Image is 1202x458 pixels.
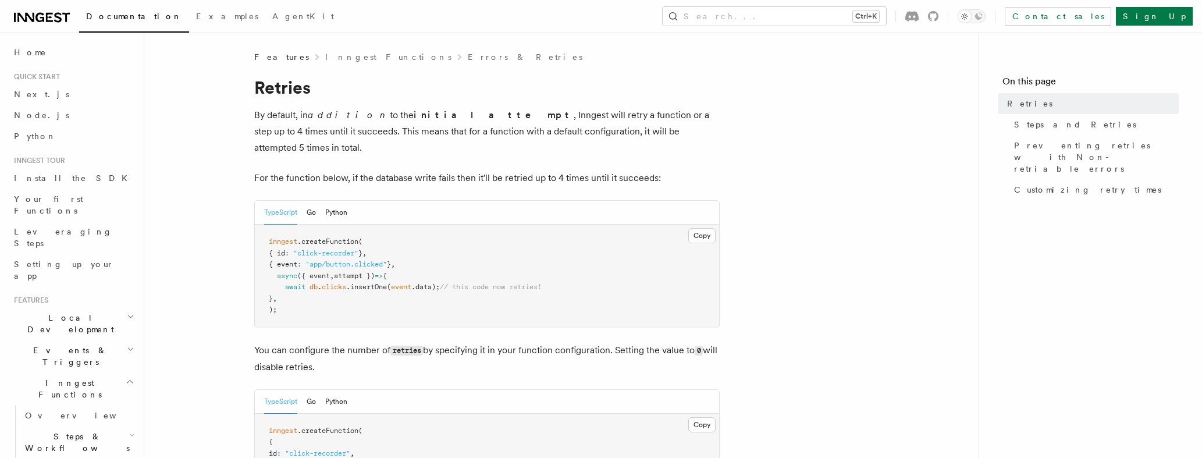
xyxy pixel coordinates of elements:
span: Home [14,47,47,58]
span: inngest [269,237,297,246]
p: For the function below, if the database write fails then it'll be retried up to 4 times until it ... [254,170,720,186]
span: AgentKit [272,12,334,21]
span: Overview [25,411,145,420]
span: Setting up your app [14,260,114,281]
span: id [269,449,277,457]
span: { event [269,260,297,268]
span: db [310,283,318,291]
strong: initial attempt [414,109,574,120]
span: Retries [1007,98,1052,109]
code: 0 [695,346,703,356]
span: Leveraging Steps [14,227,112,248]
button: Python [325,201,347,225]
a: Documentation [79,3,189,33]
button: TypeScript [264,201,297,225]
span: Node.js [14,111,69,120]
h1: Retries [254,77,720,98]
span: => [375,272,383,280]
a: Your first Functions [9,189,137,221]
span: , [273,294,277,303]
button: Copy [688,228,716,243]
span: : [277,449,281,457]
span: "click-recorder" [285,449,350,457]
span: ( [387,283,391,291]
span: : [297,260,301,268]
span: Events & Triggers [9,345,127,368]
span: // this code now retries! [440,283,542,291]
a: Customizing retry times [1009,179,1179,200]
span: inngest [269,427,297,435]
a: Python [9,126,137,147]
a: Setting up your app [9,254,137,286]
span: Inngest tour [9,156,65,165]
span: { [383,272,387,280]
a: Next.js [9,84,137,105]
button: Local Development [9,307,137,340]
span: Steps and Retries [1014,119,1136,130]
a: Retries [1002,93,1179,114]
a: AgentKit [265,3,341,31]
span: attempt }) [334,272,375,280]
span: "click-recorder" [293,249,358,257]
a: Inngest Functions [325,51,451,63]
span: { id [269,249,285,257]
span: ); [269,306,277,314]
span: Features [254,51,309,63]
span: Quick start [9,72,60,81]
span: , [362,249,367,257]
span: .insertOne [346,283,387,291]
span: Next.js [14,90,69,99]
a: Node.js [9,105,137,126]
button: Toggle dark mode [958,9,986,23]
span: ( [358,237,362,246]
span: Steps & Workflows [20,431,130,454]
em: addition [308,109,390,120]
span: Customizing retry times [1014,184,1161,196]
span: Local Development [9,312,127,335]
p: You can configure the number of by specifying it in your function configuration. Setting the valu... [254,342,720,375]
button: Python [325,390,347,414]
span: .data); [411,283,440,291]
code: retries [390,346,423,356]
span: Your first Functions [14,194,83,215]
span: event [391,283,411,291]
span: .createFunction [297,237,358,246]
span: Python [14,132,56,141]
kbd: Ctrl+K [853,10,879,22]
span: Features [9,296,48,305]
span: } [387,260,391,268]
span: Examples [196,12,258,21]
span: , [330,272,334,280]
span: : [285,249,289,257]
a: Errors & Retries [468,51,582,63]
a: Steps and Retries [1009,114,1179,135]
span: clicks [322,283,346,291]
a: Preventing retries with Non-retriable errors [1009,135,1179,179]
span: { [269,438,273,446]
a: Examples [189,3,265,31]
span: "app/button.clicked" [305,260,387,268]
button: Copy [688,417,716,432]
p: By default, in to the , Inngest will retry a function or a step up to 4 times until it succeeds. ... [254,107,720,156]
span: Install the SDK [14,173,134,183]
span: ( [358,427,362,435]
button: Go [307,201,316,225]
a: Leveraging Steps [9,221,137,254]
button: Search...Ctrl+K [663,7,886,26]
button: Events & Triggers [9,340,137,372]
span: .createFunction [297,427,358,435]
a: Contact sales [1005,7,1111,26]
span: , [350,449,354,457]
span: async [277,272,297,280]
span: Documentation [86,12,182,21]
a: Overview [20,405,137,426]
a: Install the SDK [9,168,137,189]
a: Sign Up [1116,7,1193,26]
span: ({ event [297,272,330,280]
span: Inngest Functions [9,377,126,400]
a: Home [9,42,137,63]
button: Go [307,390,316,414]
h4: On this page [1002,74,1179,93]
span: await [285,283,305,291]
span: . [318,283,322,291]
